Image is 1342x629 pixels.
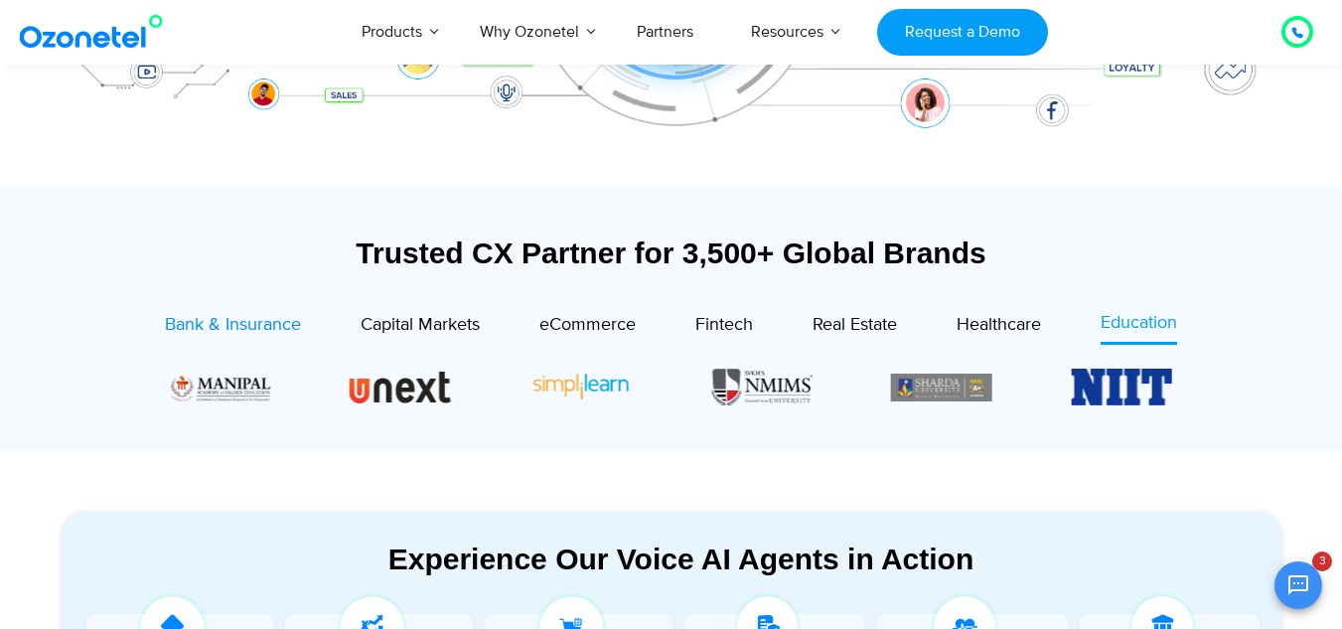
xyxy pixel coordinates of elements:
[957,314,1041,336] span: Healthcare
[539,314,636,336] span: eCommerce
[695,314,753,336] span: Fintech
[877,9,1047,56] a: Request a Demo
[361,314,480,336] span: Capital Markets
[1312,551,1332,571] span: 3
[1274,561,1322,609] button: Open chat
[165,314,301,336] span: Bank & Insurance
[165,310,301,345] a: Bank & Insurance
[1101,312,1177,334] span: Education
[539,310,636,345] a: eCommerce
[361,310,480,345] a: Capital Markets
[813,314,897,336] span: Real Estate
[957,310,1041,345] a: Healthcare
[170,366,1173,408] div: Image Carousel
[695,310,753,345] a: Fintech
[61,236,1282,270] div: Trusted CX Partner for 3,500+ Global Brands
[813,310,897,345] a: Real Estate
[80,542,1282,576] div: Experience Our Voice AI Agents in Action
[1101,310,1177,345] a: Education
